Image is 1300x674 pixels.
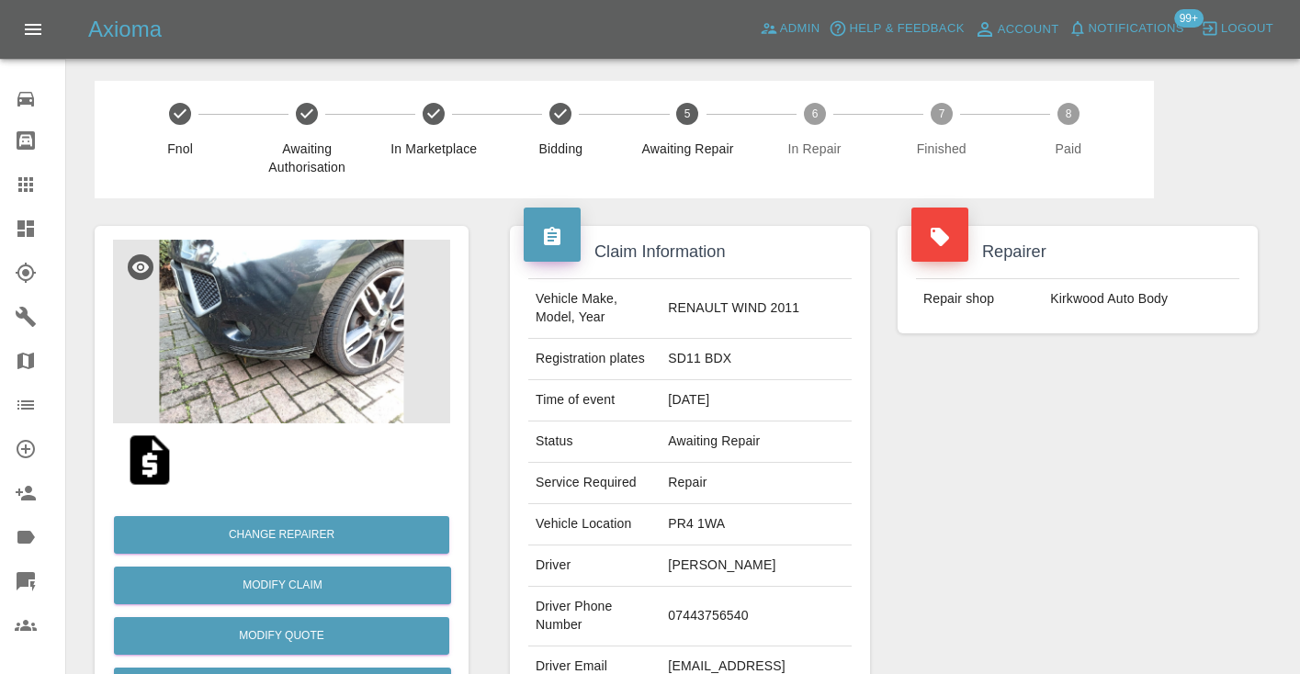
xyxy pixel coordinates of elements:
td: PR4 1WA [661,504,852,545]
td: RENAULT WIND 2011 [661,279,852,339]
span: Awaiting Authorisation [251,140,363,176]
td: Awaiting Repair [661,421,852,463]
span: Notifications [1089,18,1184,39]
span: Help & Feedback [849,18,964,39]
td: Time of event [528,380,661,421]
td: Repair [661,463,852,504]
span: In Marketplace [378,140,490,158]
a: Account [969,15,1064,44]
img: d58cacc6-5037-4680-a6d6-753cc0e29e61 [113,240,450,423]
img: qt_1SA0knA4aDea5wMj4k5qWvWZ [120,431,179,489]
button: Change Repairer [114,516,449,554]
td: SD11 BDX [661,339,852,380]
span: Logout [1221,18,1273,39]
button: Help & Feedback [824,15,968,43]
td: Repair shop [916,279,1043,320]
td: 07443756540 [661,587,852,646]
span: Fnol [124,140,236,158]
span: 99+ [1174,9,1204,28]
td: [PERSON_NAME] [661,545,852,587]
td: Vehicle Make, Model, Year [528,279,661,339]
td: Registration plates [528,339,661,380]
span: Account [998,19,1059,40]
td: Vehicle Location [528,504,661,545]
text: 7 [938,107,944,120]
td: Driver [528,545,661,587]
span: Admin [780,18,820,39]
span: Paid [1012,140,1125,158]
td: [DATE] [661,380,852,421]
span: Finished [886,140,998,158]
button: Modify Quote [114,617,449,655]
text: 8 [1065,107,1071,120]
button: Open drawer [11,7,55,51]
td: Kirkwood Auto Body [1043,279,1239,320]
span: Bidding [504,140,616,158]
button: Notifications [1064,15,1189,43]
span: In Repair [759,140,871,158]
h4: Claim Information [524,240,856,264]
a: Modify Claim [114,567,451,604]
td: Service Required [528,463,661,504]
text: 6 [811,107,818,120]
a: Admin [755,15,825,43]
h4: Repairer [911,240,1244,264]
td: Driver Phone Number [528,587,661,646]
span: Awaiting Repair [631,140,743,158]
h5: Axioma [88,15,162,44]
text: 5 [684,107,691,120]
td: Status [528,421,661,463]
button: Logout [1196,15,1278,43]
